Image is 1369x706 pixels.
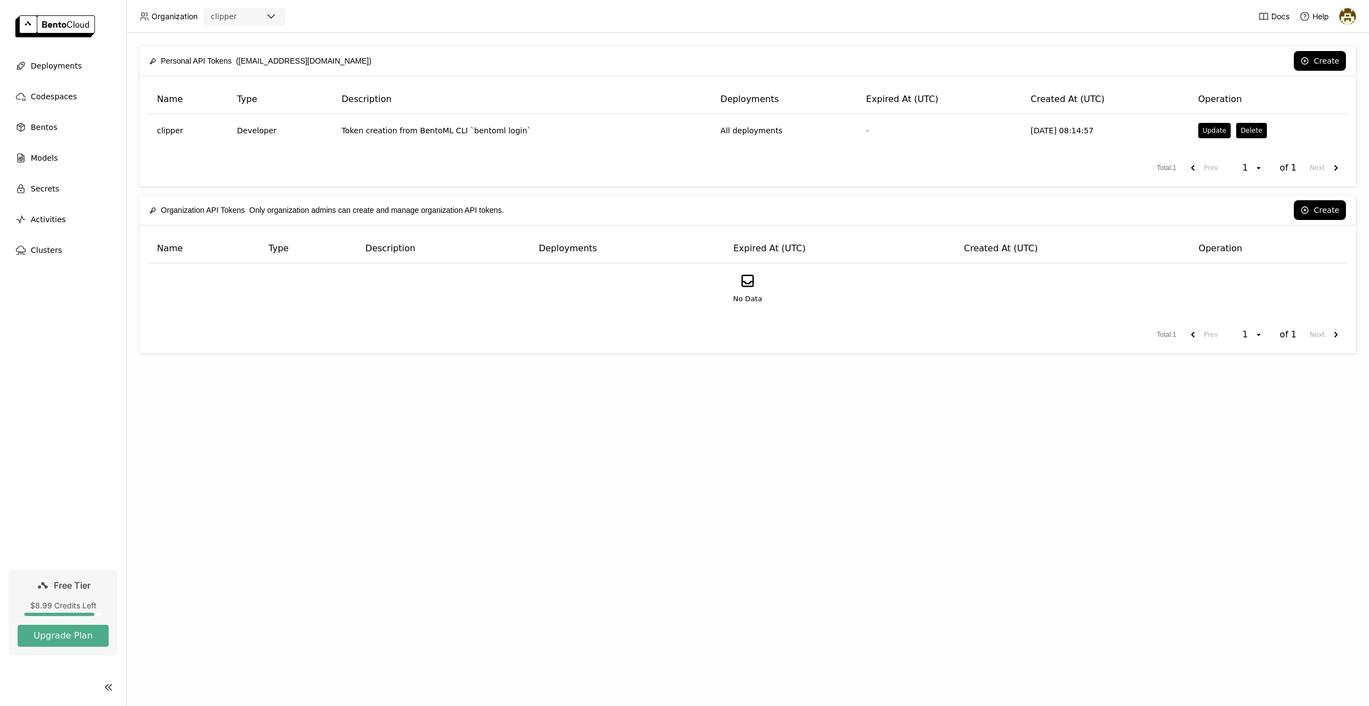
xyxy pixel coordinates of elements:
div: Help [1299,11,1329,22]
th: Created At (UTC) [1022,85,1190,114]
a: Secrets [9,178,117,200]
th: Name [148,85,228,114]
span: of 1 [1280,329,1297,340]
span: Activities [31,213,66,226]
span: Docs [1271,12,1289,21]
span: No Data [733,293,762,304]
span: Organization [152,12,198,21]
span: Bentos [31,121,57,134]
span: Organization API Tokens [161,204,245,216]
svg: open [1254,330,1263,339]
span: Clusters [31,244,62,257]
button: previous page. current page 1 of 1 [1182,325,1222,344]
div: 1 [1239,329,1254,340]
span: Free Tier [54,580,91,591]
a: Activities [9,208,117,230]
button: previous page. current page 1 of 1 [1182,158,1222,178]
th: Deployments [712,85,857,114]
th: Description [333,85,711,114]
td: clipper [148,114,228,147]
div: clipper [211,11,237,22]
th: Name [148,234,260,263]
span: Total : 1 [1157,330,1176,340]
img: logo [15,15,95,37]
span: Secrets [31,182,59,195]
div: 1 [1239,162,1254,173]
th: Expired At (UTC) [857,85,1022,114]
th: Deployments [530,234,725,263]
a: Codespaces [9,86,117,108]
button: Create [1294,51,1346,71]
td: [DATE] 08:14:57 [1022,114,1190,147]
th: Created At (UTC) [955,234,1190,263]
a: Bentos [9,116,117,138]
td: All deployments [712,114,857,147]
button: Create [1294,200,1346,220]
th: Type [260,234,356,263]
a: Models [9,147,117,169]
th: Operation [1190,234,1347,263]
th: Expired At (UTC) [725,234,955,263]
button: Update [1198,123,1231,138]
a: Deployments [9,55,117,77]
a: Docs [1258,11,1289,22]
td: Developer [228,114,333,147]
button: next page. current page 1 of 1 [1305,158,1347,178]
button: Upgrade Plan [18,625,109,647]
img: Ilya Mazalov [1339,8,1356,25]
div: $8.99 Credits Left [18,601,109,611]
a: Free Tier$8.99 Credits LeftUpgrade Plan [9,570,117,656]
div: ([EMAIL_ADDRESS][DOMAIN_NAME]) [149,49,372,72]
span: Help [1312,12,1329,21]
th: Description [357,234,530,263]
span: Personal API Tokens [161,55,232,67]
span: Models [31,151,58,165]
button: Delete [1236,123,1266,138]
span: Total : 1 [1157,163,1176,173]
span: - [866,126,869,135]
svg: open [1254,163,1263,172]
span: of 1 [1280,162,1297,173]
span: Codespaces [31,90,77,103]
button: next page. current page 1 of 1 [1305,325,1347,344]
a: Clusters [9,239,117,261]
th: Operation [1190,85,1347,114]
th: Type [228,85,333,114]
input: Selected clipper. [238,12,239,22]
span: Deployments [31,59,82,72]
div: Only organization admins can create and manage organization API tokens. [149,199,504,222]
td: Token creation from BentoML CLI `bentoml login` [333,114,711,147]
